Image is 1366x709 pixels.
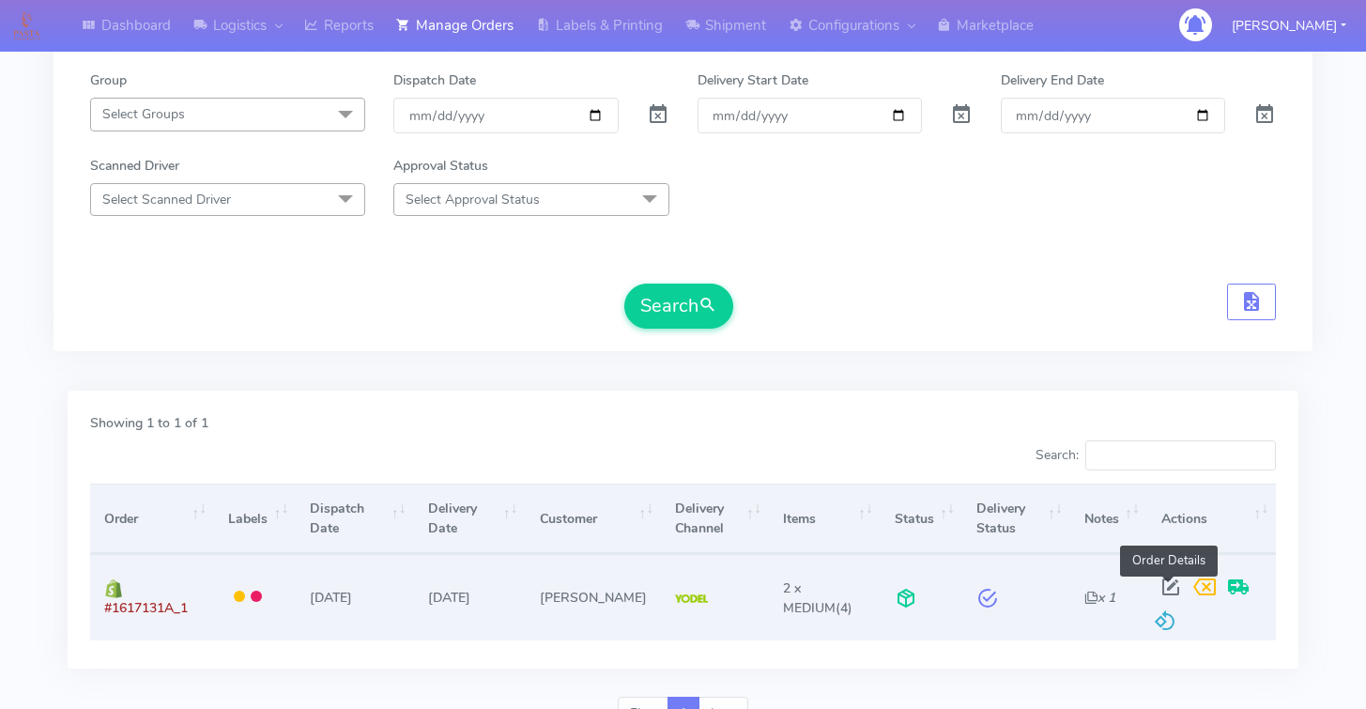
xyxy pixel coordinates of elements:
th: Order: activate to sort column ascending [90,484,214,554]
button: [PERSON_NAME] [1218,7,1360,45]
td: [DATE] [296,554,413,640]
label: Delivery Start Date [698,70,808,90]
td: [PERSON_NAME] [526,554,661,640]
button: Search [624,284,733,329]
th: Delivery Status: activate to sort column ascending [962,484,1070,554]
th: Delivery Channel: activate to sort column ascending [661,484,769,554]
span: Select Approval Status [406,191,540,208]
th: Items: activate to sort column ascending [769,484,881,554]
i: x 1 [1084,589,1115,607]
span: Select Groups [102,105,185,123]
th: Dispatch Date: activate to sort column ascending [296,484,413,554]
input: Search: [1085,440,1276,470]
label: Showing 1 to 1 of 1 [90,413,208,433]
img: shopify.png [104,579,123,598]
label: Approval Status [393,156,488,176]
span: Select Scanned Driver [102,191,231,208]
label: Search: [1036,440,1276,470]
th: Customer: activate to sort column ascending [526,484,661,554]
td: [DATE] [413,554,525,640]
span: #1617131A_1 [104,599,188,617]
span: 2 x MEDIUM [783,579,836,617]
label: Group [90,70,127,90]
span: (4) [783,579,852,617]
th: Actions: activate to sort column ascending [1147,484,1276,554]
th: Status: activate to sort column ascending [881,484,962,554]
th: Notes: activate to sort column ascending [1070,484,1147,554]
th: Delivery Date: activate to sort column ascending [413,484,525,554]
label: Scanned Driver [90,156,179,176]
img: Yodel [675,594,708,604]
label: Delivery End Date [1001,70,1104,90]
label: Dispatch Date [393,70,476,90]
th: Labels: activate to sort column ascending [214,484,296,554]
